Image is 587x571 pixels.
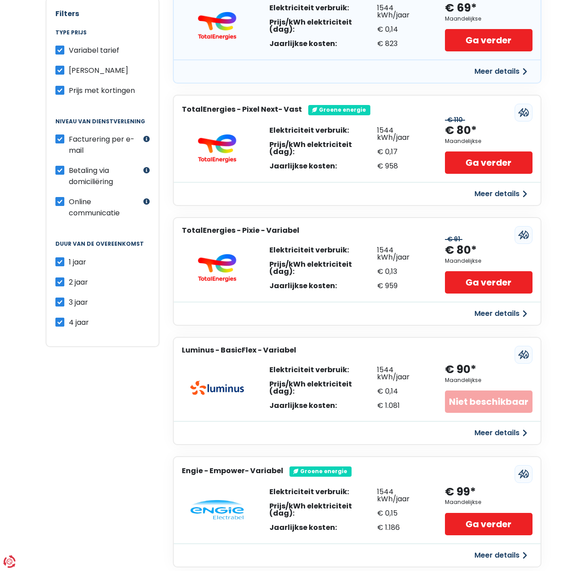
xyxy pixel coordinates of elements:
[445,243,477,258] div: € 80*
[269,19,377,33] div: Prijs/kWh elektriciteit (dag):
[269,247,377,254] div: Elektriciteit verbruik:
[69,85,135,96] span: Prijs met kortingen
[269,141,377,155] div: Prijs/kWh elektriciteit (dag):
[69,297,88,307] span: 3 jaar
[377,127,427,141] div: 1544 kWh/jaar
[377,366,427,381] div: 1544 kWh/jaar
[445,29,532,51] a: Ga verder
[377,268,427,275] div: € 0,13
[182,466,283,475] h3: Engie - Empower- Variabel
[469,186,532,202] button: Meer details
[377,488,427,503] div: 1544 kWh/jaar
[269,503,377,517] div: Prijs/kWh elektriciteit (dag):
[69,317,89,327] span: 4 jaar
[69,257,86,267] span: 1 jaar
[269,282,377,290] div: Jaarlijkse kosten:
[269,381,377,395] div: Prijs/kWh elektriciteit (dag):
[269,366,377,374] div: Elektriciteit verbruik:
[377,282,427,290] div: € 959
[55,9,150,18] h2: Filters
[445,123,477,138] div: € 80*
[445,1,477,16] div: € 69*
[445,138,481,144] div: Maandelijkse
[182,105,302,113] h3: TotalEnergies - Pixel Next- Vast
[469,425,532,441] button: Meer details
[289,466,352,476] div: Groene energie
[377,148,427,155] div: € 0,17
[55,241,150,256] legend: Duur van de overeenkomst
[445,258,481,264] div: Maandelijkse
[269,261,377,275] div: Prijs/kWh elektriciteit (dag):
[377,40,427,47] div: € 823
[190,254,244,282] img: TotalEnergies
[445,235,462,243] div: € 91
[445,116,465,124] div: € 110
[445,271,532,294] a: Ga verder
[377,402,427,409] div: € 1.081
[182,226,299,235] h3: TotalEnergies - Pixie - Variabel
[269,524,377,531] div: Jaarlijkse kosten:
[469,547,532,563] button: Meer details
[69,165,141,187] label: Betaling via domiciliëring
[377,4,427,19] div: 1544 kWh/jaar
[377,163,427,170] div: € 958
[190,134,244,163] img: TotalEnergies
[445,513,532,535] a: Ga verder
[469,63,532,80] button: Meer details
[182,346,296,354] h3: Luminus - BasicFlex - Variabel
[445,151,532,174] a: Ga verder
[69,45,119,55] span: Variabel tarief
[69,134,141,156] label: Facturering per e-mail
[269,4,377,12] div: Elektriciteit verbruik:
[55,118,150,134] legend: Niveau van dienstverlening
[269,402,377,409] div: Jaarlijkse kosten:
[377,524,427,531] div: € 1.186
[445,362,476,377] div: € 90*
[308,105,370,115] div: Groene energie
[377,26,427,33] div: € 0,14
[269,163,377,170] div: Jaarlijkse kosten:
[190,500,244,520] img: Engie
[445,16,481,22] div: Maandelijkse
[190,12,244,40] img: TotalEnergies
[190,381,244,395] img: Luminus
[269,127,377,134] div: Elektriciteit verbruik:
[269,488,377,495] div: Elektriciteit verbruik:
[445,377,481,383] div: Maandelijkse
[69,65,128,76] span: [PERSON_NAME]
[377,388,427,395] div: € 0,14
[377,510,427,517] div: € 0,15
[445,499,481,505] div: Maandelijkse
[55,29,150,45] legend: Type prijs
[445,485,476,500] div: € 99*
[69,277,88,287] span: 2 jaar
[469,306,532,322] button: Meer details
[69,196,141,218] label: Online communicatie
[445,390,532,413] div: Niet beschikbaar
[269,40,377,47] div: Jaarlijkse kosten:
[377,247,427,261] div: 1544 kWh/jaar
